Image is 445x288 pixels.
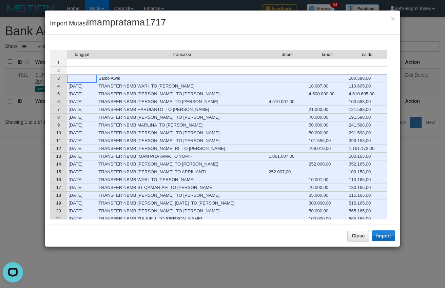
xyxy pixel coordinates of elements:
td: TRANSFER NBMB ST QAMARIAH TO [PERSON_NAME] [97,184,267,192]
span: tanggal [75,52,89,57]
span: debet [282,52,293,57]
button: Close [391,15,395,22]
span: saldo [362,52,372,57]
span: 2 [57,68,60,73]
td: 50.000,00 [307,207,347,215]
span: 10 [56,130,61,135]
td: [DATE] [67,90,97,98]
td: [DATE] [67,82,97,90]
td: 665.165,00 [347,215,387,223]
td: 191.598,00 [347,114,387,121]
span: 15 [56,169,61,174]
td: TRANSFER NBMB [PERSON_NAME] TO [PERSON_NAME] [97,98,267,106]
span: 4 [57,83,60,89]
span: Import Mutasi [50,20,166,27]
td: 121.598,00 [347,106,387,114]
td: 10.007,00 [307,176,347,184]
td: [DATE] [67,114,97,121]
td: 4.510.007,00 [267,98,307,106]
td: 1.061.007,00 [267,153,307,160]
td: 515.165,00 [347,199,387,207]
span: imampratama1717 [87,17,166,27]
td: TRANSFER NBMB HARDIANTO TO [PERSON_NAME] [97,106,267,114]
td: 291.598,00 [347,129,387,137]
span: 8 [57,115,60,120]
td: 252.000,00 [307,160,347,168]
td: 300.000,00 [307,199,347,207]
td: 100.598,00 [347,98,387,106]
button: Close [347,230,369,242]
td: [DATE] [67,106,97,114]
td: 352.165,00 [347,160,387,168]
td: Saldo Awal [97,75,267,82]
span: 1 [57,60,60,65]
span: 18 [56,193,61,198]
span: transaksi [173,52,191,57]
span: 11 [56,138,61,143]
td: [DATE] [67,160,97,168]
th: Select whole grid [50,50,67,59]
td: [DATE] [67,137,97,145]
td: TRANSFER NBMB IMAM PRATAMA TO YOPIH [97,153,267,160]
td: TRANSFER NBMB ZULKIFLI TO [PERSON_NAME] [97,215,267,223]
td: 4.500.000,00 [307,90,347,98]
td: 100.158,00 [347,168,387,176]
td: [DATE] [67,168,97,176]
td: [DATE] [67,176,97,184]
td: [DATE] [67,199,97,207]
td: 50.000,00 [307,129,347,137]
td: 180.165,00 [347,184,387,192]
td: TRANSFER NBMB [PERSON_NAME] TO [PERSON_NAME] [97,207,267,215]
td: 100.165,00 [347,153,387,160]
button: Import [372,230,395,241]
td: 50.000,00 [307,121,347,129]
td: [DATE] [67,98,97,106]
td: TRANSFER NBMB [PERSON_NAME] TO [PERSON_NAME] [97,192,267,199]
td: TRANSFER NBMB [PERSON_NAME] TO [PERSON_NAME] [97,129,267,137]
td: TRANSFER NBMB [PERSON_NAME] TO [PERSON_NAME] [97,90,267,98]
td: TRANSFER NBMB [PERSON_NAME] TO APRILIANTI [97,168,267,176]
td: [DATE] [67,192,97,199]
span: kredit [322,52,333,57]
td: 215.165,00 [347,192,387,199]
span: 13 [56,154,61,159]
td: 100.598,00 [347,75,387,82]
td: TRANSFER NBMB WARI TO [PERSON_NAME] [97,82,267,90]
span: 9 [57,122,60,128]
td: 101.555,00 [307,137,347,145]
button: Open LiveChat chat widget [3,3,23,23]
span: 7 [57,107,60,112]
td: TRANSFER NBMB [PERSON_NAME] TO [PERSON_NAME] [97,160,267,168]
td: TRANSFER NBMB [PERSON_NAME] TO [PERSON_NAME] [97,114,267,121]
td: 10.007,00 [307,82,347,90]
td: [DATE] [67,153,97,160]
td: [DATE] [67,121,97,129]
td: 100.000,00 [307,215,347,223]
span: 12 [56,146,61,151]
span: 6 [57,99,60,104]
td: [DATE] [67,129,97,137]
td: 70.000,00 [307,184,347,192]
td: TRANSFER NBMB MARLINA TO [PERSON_NAME] [97,121,267,129]
span: 16 [56,177,61,182]
td: 21.000,00 [307,106,347,114]
td: 110.605,00 [347,82,387,90]
td: 393.153,00 [347,137,387,145]
td: 70.000,00 [307,114,347,121]
td: [DATE] [67,207,97,215]
td: 565.165,00 [347,207,387,215]
span: 20 [56,208,61,213]
td: 4.610.605,00 [347,90,387,98]
span: 17 [56,185,61,190]
span: 5 [57,91,60,96]
td: [DATE] [67,215,97,223]
td: TRANSFER NBMB [PERSON_NAME] TO [PERSON_NAME] [97,137,267,145]
td: TRANSFER NBMB WARI TO [PERSON_NAME] [97,176,267,184]
span: 14 [56,161,61,167]
td: 35.000,00 [307,192,347,199]
td: 768.019,00 [307,145,347,153]
td: 241.598,00 [347,121,387,129]
span: 21 [56,216,61,221]
span: 3 [57,76,60,81]
td: [DATE] [67,184,97,192]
